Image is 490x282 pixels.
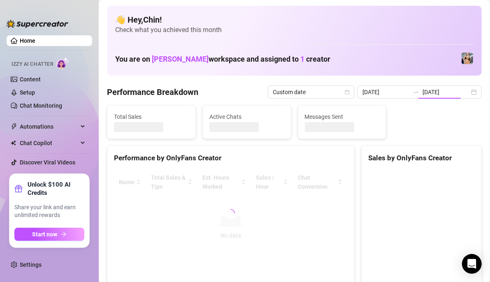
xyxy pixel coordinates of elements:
[462,53,473,64] img: Veronica
[305,112,380,121] span: Messages Sent
[368,153,475,164] div: Sales by OnlyFans Creator
[20,37,35,44] a: Home
[225,208,236,219] span: loading
[115,25,474,35] span: Check what you achieved this month
[209,112,284,121] span: Active Chats
[28,180,84,197] strong: Unlock $100 AI Credits
[20,159,75,166] a: Discover Viral Videos
[20,76,41,83] a: Content
[20,120,78,133] span: Automations
[114,153,348,164] div: Performance by OnlyFans Creator
[107,86,198,98] h4: Performance Breakdown
[20,261,42,268] a: Settings
[14,203,84,220] span: Share your link and earn unlimited rewards
[152,55,209,63] span: [PERSON_NAME]
[14,228,84,241] button: Start nowarrow-right
[423,88,469,97] input: End date
[12,60,53,68] span: Izzy AI Chatter
[33,231,58,238] span: Start now
[56,57,69,69] img: AI Chatter
[115,14,474,25] h4: 👋 Hey, Chin !
[462,254,482,274] div: Open Intercom Messenger
[413,89,419,95] span: swap-right
[114,112,189,121] span: Total Sales
[273,86,349,98] span: Custom date
[362,88,409,97] input: Start date
[345,90,350,95] span: calendar
[7,20,68,28] img: logo-BBDzfeDw.svg
[20,102,62,109] a: Chat Monitoring
[20,89,35,96] a: Setup
[20,136,78,150] span: Chat Copilot
[14,185,23,193] span: gift
[300,55,304,63] span: 1
[11,123,17,130] span: thunderbolt
[115,55,330,64] h1: You are on workspace and assigned to creator
[61,231,67,237] span: arrow-right
[413,89,419,95] span: to
[11,140,16,146] img: Chat Copilot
